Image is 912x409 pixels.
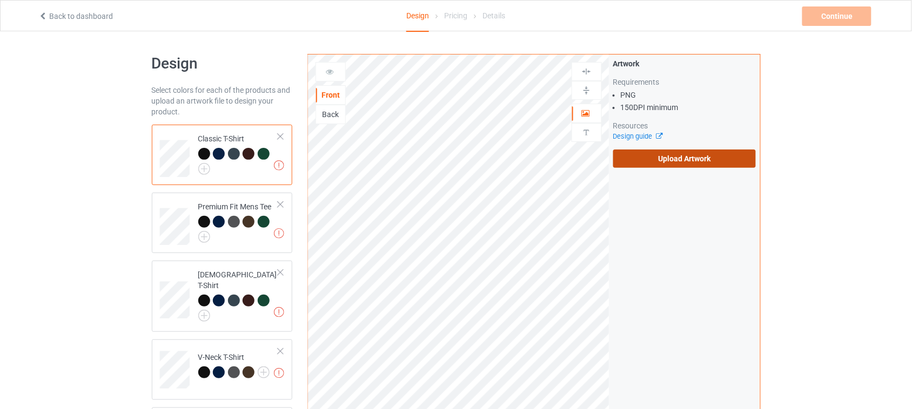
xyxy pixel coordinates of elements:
div: Classic T-Shirt [152,125,293,185]
div: [DEMOGRAPHIC_DATA] T-Shirt [152,261,293,332]
img: svg%3E%0A [581,127,592,138]
a: Design guide [613,132,662,140]
img: svg+xml;base64,PD94bWwgdmVyc2lvbj0iMS4wIiBlbmNvZGluZz0iVVRGLTgiPz4KPHN2ZyB3aWR0aD0iMjJweCIgaGVpZ2... [198,163,210,175]
div: Resources [613,120,756,131]
div: Artwork [613,58,756,69]
li: 150 DPI minimum [621,102,756,113]
div: Front [316,90,345,100]
div: V-Neck T-Shirt [198,352,270,378]
img: svg%3E%0A [581,66,592,77]
div: Premium Fit Mens Tee [152,193,293,253]
div: Pricing [444,1,467,31]
img: svg+xml;base64,PD94bWwgdmVyc2lvbj0iMS4wIiBlbmNvZGluZz0iVVRGLTgiPz4KPHN2ZyB3aWR0aD0iMjJweCIgaGVpZ2... [258,366,270,378]
div: Requirements [613,77,756,87]
div: Back [316,109,345,120]
div: Select colors for each of the products and upload an artwork file to design your product. [152,85,293,117]
img: exclamation icon [274,307,284,317]
img: exclamation icon [274,160,284,171]
img: svg+xml;base64,PD94bWwgdmVyc2lvbj0iMS4wIiBlbmNvZGluZz0iVVRGLTgiPz4KPHN2ZyB3aWR0aD0iMjJweCIgaGVpZ2... [198,310,210,322]
div: Premium Fit Mens Tee [198,201,279,239]
img: svg%3E%0A [581,85,592,96]
img: svg+xml;base64,PD94bWwgdmVyc2lvbj0iMS4wIiBlbmNvZGluZz0iVVRGLTgiPz4KPHN2ZyB3aWR0aD0iMjJweCIgaGVpZ2... [198,231,210,243]
div: V-Neck T-Shirt [152,339,293,400]
label: Upload Artwork [613,149,756,168]
h1: Design [152,54,293,73]
div: [DEMOGRAPHIC_DATA] T-Shirt [198,269,279,318]
div: Classic T-Shirt [198,133,279,171]
div: Design [406,1,429,32]
img: exclamation icon [274,228,284,238]
img: exclamation icon [274,368,284,378]
div: Details [483,1,506,31]
a: Back to dashboard [38,12,113,21]
li: PNG [621,90,756,100]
